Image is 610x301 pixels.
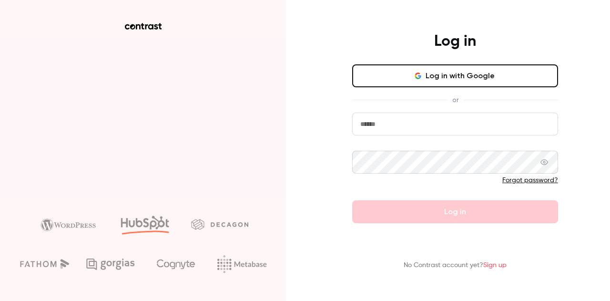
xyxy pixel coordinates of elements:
button: Log in with Google [352,64,558,87]
h4: Log in [434,32,476,51]
span: or [447,95,463,105]
p: No Contrast account yet? [404,260,507,270]
a: Forgot password? [502,177,558,184]
a: Sign up [483,262,507,269]
img: decagon [191,219,248,229]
